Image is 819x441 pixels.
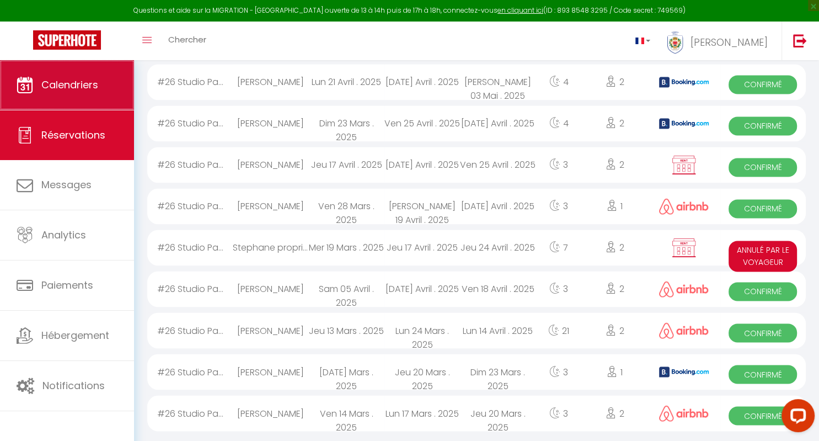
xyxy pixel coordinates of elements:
a: en cliquant ici [497,6,543,15]
span: Hébergement [41,328,109,342]
span: Notifications [42,379,105,392]
img: logout [793,34,807,47]
span: Calendriers [41,78,98,92]
iframe: LiveChat chat widget [773,395,819,441]
span: Réservations [41,128,105,142]
a: ... [PERSON_NAME] [659,22,781,60]
span: Chercher [168,34,206,45]
img: Super Booking [33,30,101,50]
img: ... [667,31,683,54]
span: Analytics [41,228,86,242]
span: Messages [41,178,92,192]
a: Chercher [160,22,215,60]
span: Paiements [41,278,93,292]
span: [PERSON_NAME] [690,35,768,49]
